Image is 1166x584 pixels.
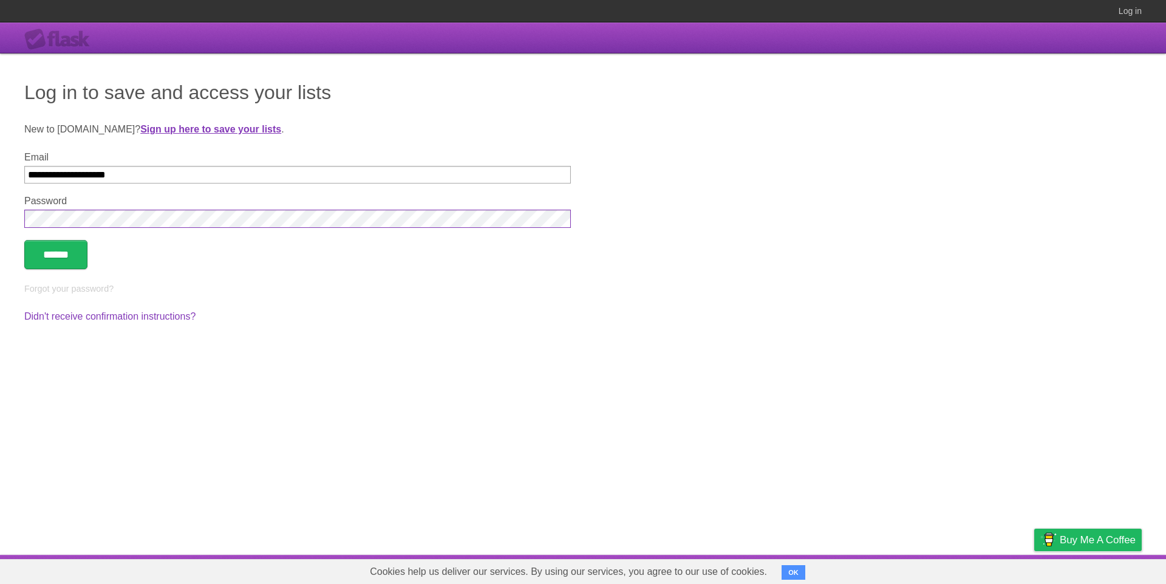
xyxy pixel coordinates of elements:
[1040,529,1057,550] img: Buy me a coffee
[24,78,1142,107] h1: Log in to save and access your lists
[24,311,196,321] a: Didn't receive confirmation instructions?
[913,558,962,581] a: Developers
[24,196,571,207] label: Password
[358,560,779,584] span: Cookies help us deliver our services. By using our services, you agree to our use of cookies.
[1060,529,1136,551] span: Buy me a coffee
[24,284,114,294] a: Forgot your password?
[1034,529,1142,551] a: Buy me a coffee
[977,558,1004,581] a: Terms
[1018,558,1050,581] a: Privacy
[24,152,571,163] label: Email
[782,565,805,580] button: OK
[873,558,898,581] a: About
[24,122,1142,137] p: New to [DOMAIN_NAME]? .
[140,124,281,134] a: Sign up here to save your lists
[24,29,97,50] div: Flask
[1065,558,1142,581] a: Suggest a feature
